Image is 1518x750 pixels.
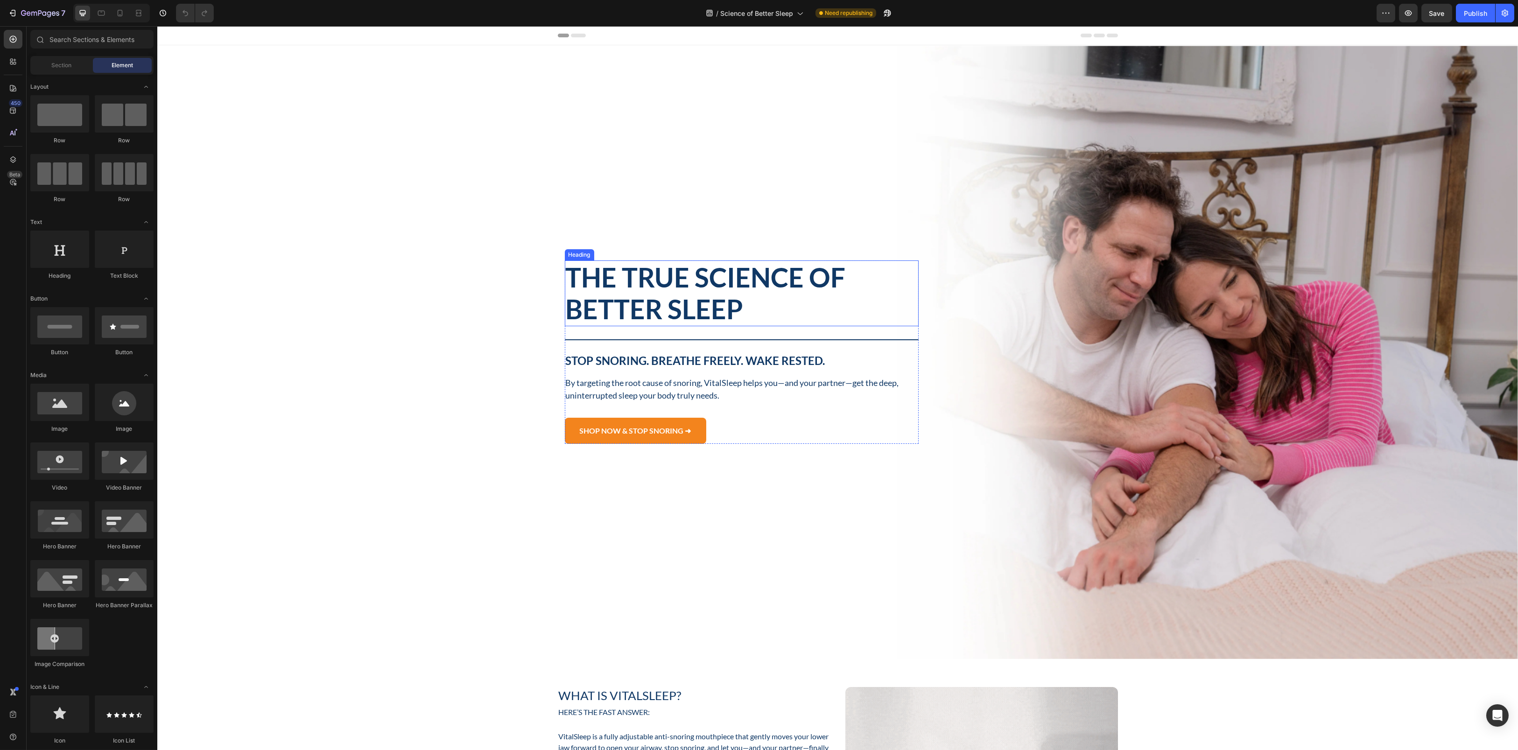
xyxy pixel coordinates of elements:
div: Row [30,136,89,145]
p: 1 YEAR WARRANTY [700,5,767,14]
span: / [716,8,718,18]
div: Image [30,425,89,433]
p: 7 [61,7,65,19]
span: 0 [1034,34,1041,41]
div: Publish [1464,8,1487,18]
img: header-logo [479,26,558,56]
div: Row [95,136,154,145]
div: Row [95,195,154,203]
input: Search Sections & Elements [30,30,154,49]
span: The True Science of Better Sleep [408,235,689,299]
span: Toggle open [139,79,154,94]
span: Save [1429,9,1445,17]
a: SHOP [963,31,1016,51]
div: 450 [9,99,22,107]
iframe: Design area [157,26,1518,750]
p: VitalSleep is a fully adjustable anti-snoring mouthpiece that gently moves your lower jaw forward... [401,705,672,738]
h2: What Is VitalSleep? [401,661,673,679]
span: Element [112,61,133,70]
button: Save [1421,4,1452,22]
a: Why Us [618,35,645,47]
img: cart-icon [1026,35,1039,48]
a: 0 [1026,35,1039,46]
div: Beta [7,171,22,178]
span: Media [30,371,47,379]
div: Video Banner [95,484,154,492]
p: TRY IT FOR 60 DAYS [212,5,281,14]
div: Heading [30,272,89,280]
button: Publish [1456,4,1495,22]
div: Row [30,195,89,203]
span: Section [52,61,72,70]
span: Toggle open [139,291,154,306]
span: Toggle open [139,368,154,383]
span: Text [30,218,42,226]
button: 7 [4,4,70,22]
div: Hero Banner Parallax [95,601,154,610]
p: Here’s the fast answer: [401,680,672,692]
div: Hero Banner [95,542,154,551]
a: Videos [878,35,903,47]
div: Image [95,425,154,433]
span: Need republishing [825,9,872,17]
span: Button [30,294,48,303]
span: Science of Better Sleep [720,8,793,18]
div: Button [30,348,89,357]
p: By targeting the root cause of snoring, VitalSleep helps you—and your partner—get the deep, unint... [408,350,761,376]
div: Open Intercom Messenger [1486,704,1509,727]
div: Hero Banner [30,542,89,551]
a: How It Works [709,35,757,47]
a: Products [661,35,693,47]
div: Button [95,348,154,357]
div: Hero Banner [30,601,89,610]
h2: Stop Snoring. Breathe Freely. Wake Rested. [408,327,762,343]
span: Toggle open [139,680,154,694]
a: Compare Us [773,35,817,47]
div: Image Comparison [30,660,89,668]
span: SHOP NOW & STOP SNORING ➜ [422,400,534,409]
a: SHOP NOW & STOP SNORING ➜ [408,392,549,417]
div: Icon [30,736,89,745]
span: Toggle open [139,215,154,230]
div: Video [30,484,89,492]
div: Heading [409,224,435,233]
span: Icon & Line [30,683,59,691]
span: Layout [30,83,49,91]
div: Icon List [95,736,154,745]
div: Text Block [95,272,154,280]
a: Reviews [833,35,862,47]
p: MADE IN THE [GEOGRAPHIC_DATA] [1187,5,1306,14]
div: Undo/Redo [176,4,214,22]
